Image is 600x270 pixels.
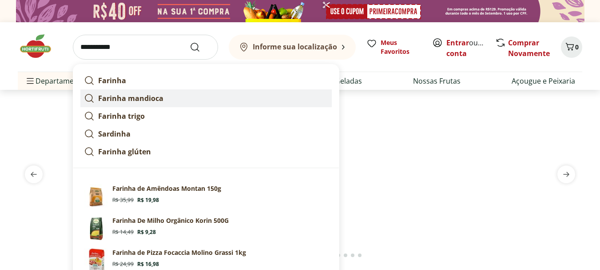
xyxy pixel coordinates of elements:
[190,42,211,52] button: Submit Search
[112,184,221,193] p: Farinha de Amêndoas Montan 150g
[508,38,550,58] a: Comprar Novamente
[575,43,579,51] span: 0
[18,165,50,183] button: previous
[512,76,575,86] a: Açougue e Peixaria
[73,35,218,60] input: search
[84,216,109,241] img: Principal
[18,33,62,60] img: Hortifruti
[80,143,332,161] a: Farinha glúten
[80,125,332,143] a: Sardinha
[137,197,159,204] span: R$ 19,98
[112,229,134,236] span: R$ 14,49
[80,213,332,245] a: PrincipalFarinha De Milho Orgânico Korin 500GR$ 14,49R$ 9,28
[253,42,337,52] b: Informe sua localização
[98,129,131,139] strong: Sardinha
[80,181,332,213] a: PrincipalFarinha de Amêndoas Montan 150gR$ 35,99R$ 19,98
[25,70,89,92] span: Departamentos
[84,184,109,209] img: Principal
[561,36,582,58] button: Carrinho
[98,93,163,103] strong: Farinha mandioca
[112,216,229,225] p: Farinha De Milho Orgânico Korin 500G
[446,38,495,58] a: Criar conta
[550,165,582,183] button: next
[112,248,246,257] p: Farinha de Pizza Focaccia Molino Grassi 1kg
[446,37,486,59] span: ou
[112,197,134,204] span: R$ 35,99
[366,38,421,56] a: Meus Favoritos
[80,107,332,125] a: Farinha trigo
[25,70,36,92] button: Menu
[80,72,332,89] a: Farinha
[98,76,126,85] strong: Farinha
[342,245,349,266] button: Go to page 15 from fs-carousel
[413,76,461,86] a: Nossas Frutas
[80,89,332,107] a: Farinha mandioca
[356,245,363,266] button: Go to page 17 from fs-carousel
[381,38,421,56] span: Meus Favoritos
[112,261,134,268] span: R$ 24,99
[229,35,356,60] button: Informe sua localização
[137,261,159,268] span: R$ 16,98
[446,38,469,48] a: Entrar
[349,245,356,266] button: Go to page 16 from fs-carousel
[137,229,156,236] span: R$ 9,28
[98,111,145,121] strong: Farinha trigo
[98,147,151,157] strong: Farinha glúten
